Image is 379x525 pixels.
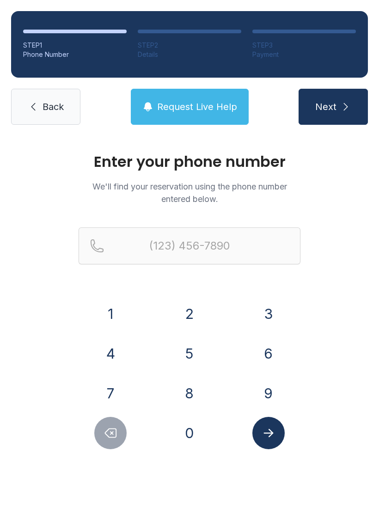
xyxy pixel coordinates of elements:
[23,50,127,59] div: Phone Number
[138,50,241,59] div: Details
[252,417,285,449] button: Submit lookup form
[138,41,241,50] div: STEP 2
[315,100,336,113] span: Next
[173,377,206,409] button: 8
[252,298,285,330] button: 3
[79,227,300,264] input: Reservation phone number
[157,100,237,113] span: Request Live Help
[94,417,127,449] button: Delete number
[173,417,206,449] button: 0
[94,298,127,330] button: 1
[79,154,300,169] h1: Enter your phone number
[252,377,285,409] button: 9
[252,337,285,370] button: 6
[173,298,206,330] button: 2
[252,50,356,59] div: Payment
[252,41,356,50] div: STEP 3
[94,337,127,370] button: 4
[94,377,127,409] button: 7
[173,337,206,370] button: 5
[79,180,300,205] p: We'll find your reservation using the phone number entered below.
[43,100,64,113] span: Back
[23,41,127,50] div: STEP 1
